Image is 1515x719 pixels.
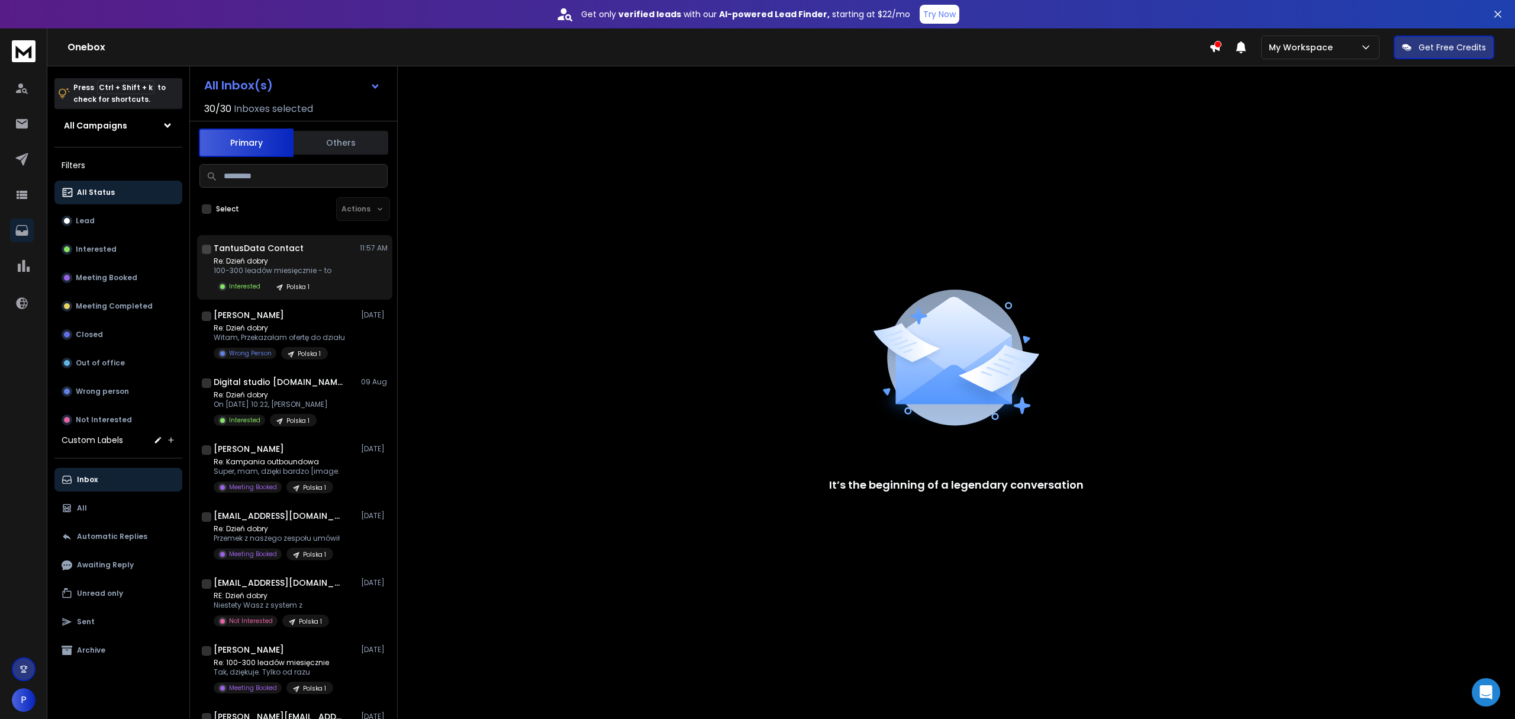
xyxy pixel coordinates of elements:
h3: Filters [54,157,182,174]
p: Not Interested [76,415,132,425]
button: Automatic Replies [54,525,182,548]
p: All [77,503,87,513]
p: Polska 1 [298,349,321,358]
button: Not Interested [54,408,182,432]
p: Automatic Replies [77,532,147,541]
button: All Status [54,181,182,204]
h1: [EMAIL_ADDRESS][DOMAIN_NAME] [214,577,344,589]
p: My Workspace [1269,41,1337,53]
p: [DATE] [361,310,388,320]
p: All Status [77,188,115,197]
h3: Inboxes selected [234,102,313,116]
p: Re: Dzień dobry [214,256,331,266]
p: Polska 1 [286,416,310,425]
button: All Inbox(s) [195,73,390,97]
button: Get Free Credits [1394,36,1494,59]
button: Closed [54,323,182,346]
button: Unread only [54,582,182,605]
button: Out of office [54,351,182,375]
strong: verified leads [618,8,681,20]
p: Get Free Credits [1419,41,1486,53]
p: Meeting Booked [76,273,137,283]
button: Meeting Booked [54,266,182,290]
button: Others [294,130,388,156]
button: Lead [54,209,182,233]
button: P [12,688,36,712]
p: It’s the beginning of a legendary conversation [829,477,1084,493]
p: Polska 1 [303,483,326,492]
p: Polska 1 [299,617,322,626]
p: Niestety Wasz z system z [214,601,329,610]
button: All Campaigns [54,114,182,137]
span: 30 / 30 [204,102,231,116]
p: Interested [76,245,117,254]
p: Re: Dzień dobry [214,390,328,400]
p: Press to check for shortcuts. [73,82,166,105]
p: 11:57 AM [360,243,388,253]
strong: AI-powered Lead Finder, [719,8,830,20]
h1: [PERSON_NAME] [214,443,284,455]
h1: [EMAIL_ADDRESS][DOMAIN_NAME] +1 [214,510,344,522]
button: Meeting Completed [54,294,182,318]
p: Polska 1 [286,283,310,291]
p: Lead [76,216,95,226]
p: Meeting Booked [229,483,277,492]
p: Unread only [77,589,123,598]
label: Select [216,204,239,214]
p: Meeting Booked [229,550,277,558]
p: [DATE] [361,645,388,654]
p: Meeting Completed [76,301,153,311]
p: Polska 1 [303,684,326,693]
p: Interested [229,416,260,425]
p: Re: Dzień dobry [214,323,345,333]
p: Wrong Person [229,349,272,358]
p: Przemek z naszego zespołu umówił [214,534,340,543]
p: Re: 100-300 leadów miesięcznie [214,658,333,667]
h1: All Inbox(s) [204,79,273,91]
p: [DATE] [361,444,388,454]
p: Tak, dziękuje. Tylko od razu [214,667,333,677]
p: 100-300 leadów miesięcznie - to [214,266,331,275]
button: Wrong person [54,380,182,403]
p: Archive [77,646,105,655]
p: [DATE] [361,578,388,588]
p: Get only with our starting at $22/mo [581,8,910,20]
div: Open Intercom Messenger [1472,678,1500,707]
h1: [PERSON_NAME] [214,309,284,321]
button: Archive [54,638,182,662]
p: Awaiting Reply [77,560,134,570]
button: Awaiting Reply [54,553,182,577]
button: Primary [199,129,294,157]
h1: Onebox [67,40,1209,54]
p: Try Now [923,8,956,20]
p: Not Interested [229,617,273,625]
p: Closed [76,330,103,339]
h1: Digital studio [DOMAIN_NAME] [214,376,344,388]
p: RE: Dzień dobry [214,591,329,601]
p: Inbox [77,475,98,484]
p: Meeting Booked [229,683,277,692]
p: [DATE] [361,511,388,521]
p: Re: Dzień dobry [214,524,340,534]
button: Inbox [54,468,182,492]
h3: Custom Labels [62,434,123,446]
p: Super, mam, dzięki bardzo [image: [214,467,340,476]
h1: [PERSON_NAME] [214,644,284,656]
h1: TantusData Contact [214,242,304,254]
button: Sent [54,610,182,634]
p: Re: Kampania outboundowa [214,457,340,467]
p: On [DATE] 10:22, [PERSON_NAME] [214,400,328,409]
p: Sent [77,617,95,627]
img: logo [12,40,36,62]
p: Witam, Przekazałam ofertę do działu [214,333,345,342]
button: Try Now [920,5,959,24]
button: Interested [54,237,182,261]
h1: All Campaigns [64,120,127,131]
p: Out of office [76,358,125,368]
p: Interested [229,282,260,291]
button: All [54,496,182,520]
p: 09 Aug [361,377,388,387]
span: Ctrl + Shift + k [97,81,154,94]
